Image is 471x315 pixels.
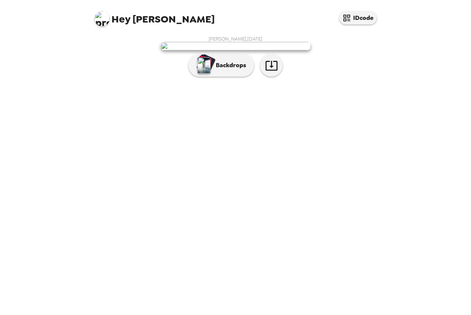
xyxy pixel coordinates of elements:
img: profile pic [95,11,110,26]
button: IDcode [339,11,377,24]
span: [PERSON_NAME] , [DATE] [209,36,262,42]
span: Hey [111,12,130,26]
img: user [161,42,311,50]
p: Backdrops [212,61,246,70]
span: [PERSON_NAME] [95,8,215,24]
button: Backdrops [188,54,254,77]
